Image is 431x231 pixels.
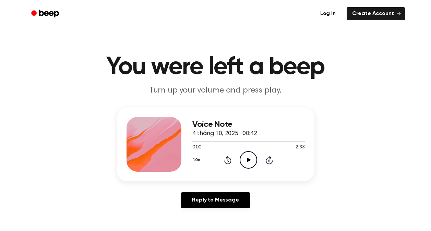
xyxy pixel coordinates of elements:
[192,154,203,166] button: 1.0x
[26,7,65,21] a: Beep
[296,144,304,151] span: 2:33
[313,6,343,22] a: Log in
[40,55,391,80] h1: You were left a beep
[181,192,250,208] a: Reply to Message
[84,85,347,96] p: Turn up your volume and press play.
[192,144,201,151] span: 0:00
[192,131,257,137] span: 4 tháng 10, 2025 · 00:42
[192,120,305,129] h3: Voice Note
[347,7,405,20] a: Create Account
